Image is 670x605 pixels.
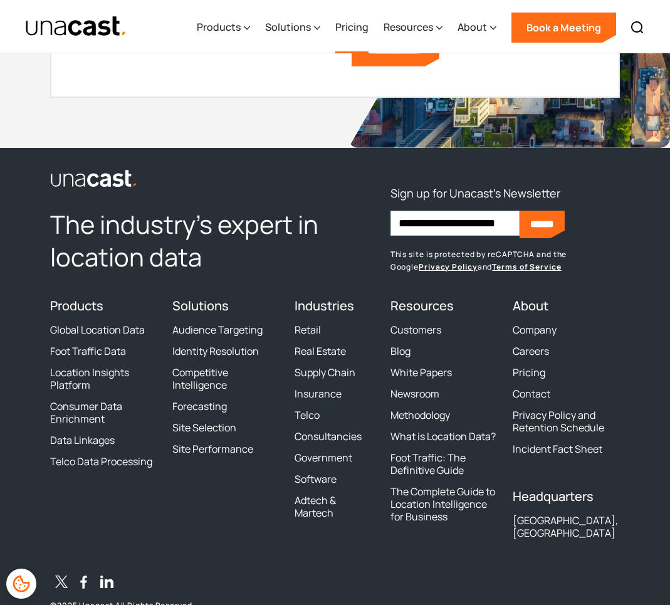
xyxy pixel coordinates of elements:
a: Privacy Policy and Retention Schedule [513,409,620,434]
h3: Sign up for Unacast's Newsletter [390,183,560,203]
a: Products [50,297,103,314]
a: Global Location Data [50,324,145,336]
a: Methodology [390,409,450,421]
a: The Complete Guide to Location Intelligence for Business [390,485,498,523]
h4: Headquarters [513,489,620,504]
img: Unacast text logo [25,16,127,38]
img: Unacast logo [50,169,138,188]
a: Consumer Data Enrichment [50,400,157,425]
a: Pricing [513,366,545,379]
a: Insurance [295,387,342,400]
a: Foot Traffic Data [50,345,126,357]
a: Foot Traffic: The Definitive Guide [390,451,498,476]
a: link to the homepage [50,168,375,188]
a: Retail [295,324,321,336]
p: This site is protected by reCAPTCHA and the Google and [390,248,620,273]
a: LinkedIn [95,573,118,596]
a: Company [513,324,557,336]
img: Search icon [630,20,645,35]
a: Privacy Policy [419,261,478,272]
a: Book a Meeting [511,13,616,43]
a: Newsroom [390,387,439,400]
a: Terms of Service [492,261,561,272]
a: Audience Targeting [172,324,263,336]
a: Twitter / X [50,573,73,596]
div: Products [197,19,241,34]
a: Telco Data Processing [50,455,152,468]
a: Solutions [172,297,229,314]
a: Careers [513,345,549,357]
a: Site Performance [172,443,253,455]
a: home [25,16,127,38]
a: Data Linkages [50,434,115,446]
a: Competitive Intelligence [172,366,280,391]
a: Real Estate [295,345,346,357]
div: Cookie Preferences [6,569,36,599]
div: [GEOGRAPHIC_DATA], [GEOGRAPHIC_DATA] [513,514,620,539]
a: Blog [390,345,411,357]
a: Incident Fact Sheet [513,443,602,455]
a: Location Insights Platform [50,366,157,391]
a: White Papers [390,366,452,379]
a: Identity Resolution [172,345,259,357]
a: Telco [295,409,320,421]
div: Solutions [265,2,320,53]
a: Software [295,473,337,485]
a: Consultancies [295,430,362,443]
div: About [458,19,487,34]
a: Forecasting [172,400,227,413]
div: Resources [384,2,442,53]
a: Adtech & Martech [295,494,375,519]
h2: The industry’s expert in location data [50,208,375,273]
a: What is Location Data? [390,430,496,443]
a: Supply Chain [295,366,355,379]
a: Government [295,451,352,464]
h4: Industries [295,298,375,313]
a: Customers [390,324,441,336]
a: Facebook [73,573,95,596]
div: Solutions [265,19,311,34]
h4: About [513,298,620,313]
h4: Resources [390,298,498,313]
div: Resources [384,19,433,34]
div: Products [197,2,250,53]
a: Contact [513,387,550,400]
div: About [458,2,496,53]
a: Site Selection [172,421,236,434]
a: Pricing [335,2,369,53]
